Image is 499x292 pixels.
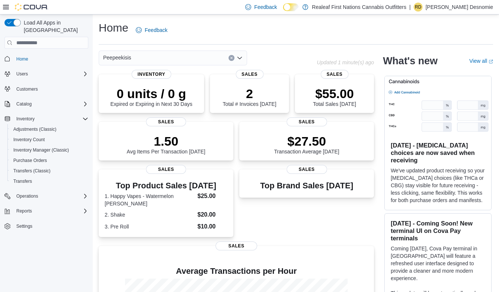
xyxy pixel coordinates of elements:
[16,208,32,214] span: Reports
[383,55,437,67] h2: What's new
[103,53,131,62] span: Peepeekisis
[13,207,35,215] button: Reports
[409,3,411,12] p: |
[16,223,32,229] span: Settings
[7,155,91,166] button: Purchase Orders
[236,70,263,79] span: Sales
[10,125,88,134] span: Adjustments (Classic)
[13,192,41,201] button: Operations
[10,156,50,165] a: Purchase Orders
[13,168,50,174] span: Transfers (Classic)
[127,134,206,149] p: 1.50
[145,26,167,34] span: Feedback
[229,55,234,61] button: Clear input
[111,86,193,107] div: Expired or Expiring in Next 30 Days
[10,156,88,165] span: Purchase Orders
[283,3,299,11] input: Dark Mode
[197,222,227,231] dd: $10.00
[146,165,186,174] span: Sales
[13,100,88,108] span: Catalog
[223,86,276,101] p: 2
[415,3,421,12] span: RD
[260,181,353,190] h3: Top Brand Sales [DATE]
[391,245,485,282] p: Coming [DATE], Cova Pay terminal in [GEOGRAPHIC_DATA] will feature a refreshed user interface des...
[105,181,227,190] h3: Top Product Sales [DATE]
[13,137,45,143] span: Inventory Count
[7,134,91,145] button: Inventory Count
[237,55,243,61] button: Open list of options
[197,210,227,219] dd: $20.00
[489,59,493,64] svg: External link
[13,192,88,201] span: Operations
[13,126,56,132] span: Adjustments (Classic)
[13,207,88,215] span: Reports
[105,192,194,207] dt: 1. Happy Vapes - Watermelon [PERSON_NAME]
[391,220,485,242] h3: [DATE] - Coming Soon! New terminal UI on Cova Pay terminals
[7,124,91,134] button: Adjustments (Classic)
[10,146,72,155] a: Inventory Manager (Classic)
[313,86,356,101] p: $55.00
[274,134,339,149] p: $27.50
[10,135,48,144] a: Inventory Count
[111,86,193,101] p: 0 units / 0 g
[1,99,91,109] button: Catalog
[132,70,171,79] span: Inventory
[16,56,28,62] span: Home
[1,221,91,231] button: Settings
[286,165,327,174] span: Sales
[4,50,88,251] nav: Complex example
[312,3,406,12] p: Realeaf First Nations Cannabis Outfitters
[313,86,356,107] div: Total Sales [DATE]
[13,84,88,94] span: Customers
[317,59,374,65] p: Updated 1 minute(s) ago
[16,116,35,122] span: Inventory
[391,167,485,204] p: We've updated product receiving so your [MEDICAL_DATA] choices (like THCa or CBG) stay visible fo...
[286,117,327,126] span: Sales
[105,223,194,230] dt: 3. Pre Roll
[1,53,91,64] button: Home
[1,69,91,79] button: Users
[223,86,276,107] div: Total # Invoices [DATE]
[197,192,227,201] dd: $25.00
[10,135,88,144] span: Inventory Count
[13,54,88,63] span: Home
[13,69,31,78] button: Users
[10,177,35,186] a: Transfers
[10,125,59,134] a: Adjustments (Classic)
[13,222,35,231] a: Settings
[105,211,194,218] dt: 2. Shake
[146,117,186,126] span: Sales
[16,71,28,77] span: Users
[127,134,206,155] div: Avg Items Per Transaction [DATE]
[13,178,32,184] span: Transfers
[391,142,485,164] h3: [DATE] - [MEDICAL_DATA] choices are now saved when receiving
[13,69,88,78] span: Users
[426,3,493,12] p: [PERSON_NAME] Desnomie
[21,19,88,34] span: Load All Apps in [GEOGRAPHIC_DATA]
[1,84,91,94] button: Customers
[16,101,32,107] span: Catalog
[7,145,91,155] button: Inventory Manager (Classic)
[414,3,423,12] div: Robert Desnomie
[133,23,170,38] a: Feedback
[13,114,88,123] span: Inventory
[1,206,91,216] button: Reports
[13,100,35,108] button: Catalog
[13,85,41,94] a: Customers
[105,267,368,276] h4: Average Transactions per Hour
[469,58,493,64] a: View allExternal link
[254,3,277,11] span: Feedback
[274,134,339,155] div: Transaction Average [DATE]
[10,166,88,175] span: Transfers (Classic)
[10,166,53,175] a: Transfers (Classic)
[1,191,91,201] button: Operations
[15,3,48,11] img: Cova
[7,166,91,176] button: Transfers (Classic)
[99,20,128,35] h1: Home
[10,177,88,186] span: Transfers
[16,86,38,92] span: Customers
[321,70,348,79] span: Sales
[13,55,31,64] a: Home
[13,221,88,231] span: Settings
[283,11,283,12] span: Dark Mode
